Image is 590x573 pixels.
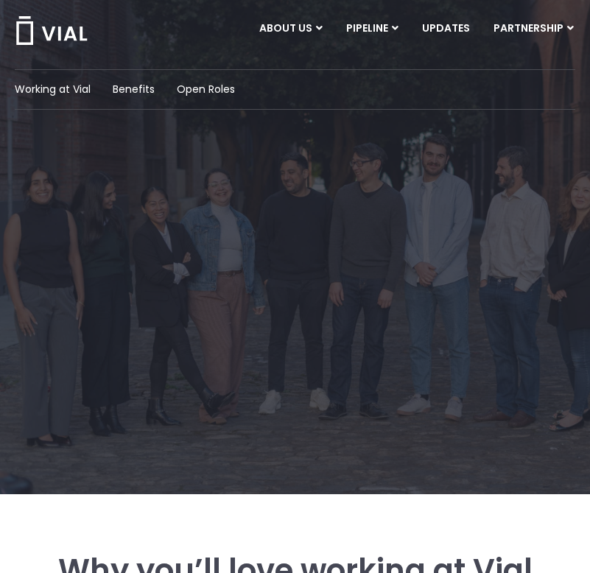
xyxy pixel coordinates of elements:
a: ABOUT USMenu Toggle [247,16,334,41]
a: Working at Vial [15,82,91,97]
a: PARTNERSHIPMenu Toggle [482,16,586,41]
img: Vial Logo [15,16,88,45]
a: PIPELINEMenu Toggle [334,16,410,41]
a: Benefits [113,82,155,97]
a: UPDATES [410,16,481,41]
a: Open Roles [177,82,235,97]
